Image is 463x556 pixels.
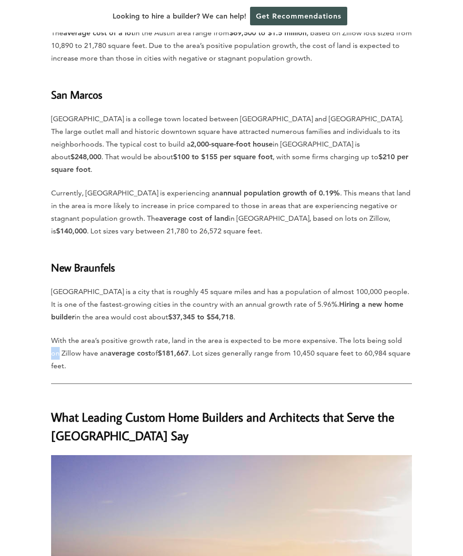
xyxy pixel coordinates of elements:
[71,152,101,161] strong: $248,000
[51,409,394,444] strong: What Leading Custom Home Builders and Architects that Serve the [GEOGRAPHIC_DATA] Say
[51,113,412,176] p: [GEOGRAPHIC_DATA] is a college town located between [GEOGRAPHIC_DATA] and [GEOGRAPHIC_DATA]. The ...
[173,152,273,161] strong: $100 to $155 per square foot
[108,349,151,357] strong: average cost
[51,285,412,323] p: [GEOGRAPHIC_DATA] is a city that is roughly 45 square miles and has a population of almost 100,00...
[158,349,189,357] strong: $181,667
[190,140,273,148] strong: 2,000-square-foot house
[51,334,412,372] p: With the area’s positive growth rate, land in the area is expected to be more expensive. The lots...
[51,87,102,101] strong: San Marcos
[219,189,340,197] strong: annual population growth of 0.19%
[289,491,452,545] iframe: Drift Widget Chat Controller
[56,227,87,235] strong: $140,000
[63,29,134,37] strong: average cost of a lot
[159,214,229,223] strong: average cost of land
[168,313,233,321] strong: $37,345 to $54,718
[51,260,115,274] strong: New Braunfels
[250,7,347,25] a: Get Recommendations
[51,27,412,65] p: The in the Austin area range from , based on Zillow lots sized from 10,890 to 21,780 square feet....
[229,29,307,37] strong: $69,500 to $1.5 million
[51,187,412,238] p: Currently, [GEOGRAPHIC_DATA] is experiencing an . This means that land in the area is more likely...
